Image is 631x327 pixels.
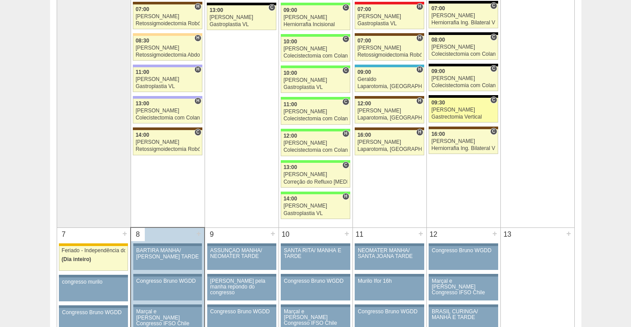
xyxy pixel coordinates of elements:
span: Hospital [342,193,349,200]
div: [PERSON_NAME] [283,15,348,20]
div: Key: Aviso [281,243,350,246]
span: Hospital [416,35,423,42]
div: SANTA RITA/ MANHÃ E TARDE [284,248,347,259]
div: Key: Santa Joana [355,127,424,130]
div: Herniorrafia Ing. Bilateral VL [431,146,496,151]
div: Marçal e [PERSON_NAME] Congresso IFSO Chile [136,309,199,327]
div: Colecistectomia com Colangiografia VL [283,147,348,153]
div: Gastroplastia VL [283,211,348,216]
div: [PERSON_NAME] [135,77,200,82]
a: congresso murilo [59,277,128,301]
span: Hospital [416,3,423,10]
a: C 14:00 [PERSON_NAME] Retossigmoidectomia Robótica [133,130,202,155]
div: + [195,228,202,239]
div: Gastroplastia VL [283,85,348,90]
div: Gastroplastia VL [357,21,422,27]
div: Key: Aviso [429,243,498,246]
span: 08:00 [431,37,445,43]
div: Key: Neomater [355,65,424,67]
div: [PERSON_NAME] [357,14,422,19]
div: Key: Santa Joana [355,33,424,36]
a: C 09:00 [PERSON_NAME] Herniorrafia Incisional [281,5,350,30]
a: C 07:00 [PERSON_NAME] Herniorrafia Ing. Bilateral VL [429,4,498,28]
div: Colecistectomia com Colangiografia VL [135,115,200,121]
span: Hospital [416,129,423,136]
div: [PERSON_NAME] [135,139,200,145]
div: 12 [427,228,441,241]
div: Key: Aviso [281,274,350,277]
span: 09:00 [283,7,297,13]
a: H 12:00 [PERSON_NAME] Laparotomia, [GEOGRAPHIC_DATA], Drenagem, Bridas [355,99,424,123]
div: 7 [57,228,71,241]
div: Key: Brasil [281,97,350,100]
div: Colecistectomia com Colangiografia VL [283,116,348,122]
a: H 16:00 [PERSON_NAME] Laparotomia, [GEOGRAPHIC_DATA], Drenagem, Bridas [355,130,424,155]
div: Herniorrafia Ing. Bilateral VL [431,20,496,26]
a: H 14:00 [PERSON_NAME] Gastroplastia VL [281,194,350,219]
span: Hospital [194,3,201,10]
div: Key: Christóvão da Gama [133,65,202,67]
span: 13:00 [209,7,223,13]
a: Marçal e [PERSON_NAME] Congresso IFSO Chile [429,277,498,300]
div: [PERSON_NAME] [357,139,422,145]
span: 07:00 [135,6,149,12]
span: Consultório [342,4,349,11]
a: Congresso Bruno WGDD [133,277,202,300]
span: 11:00 [283,101,297,108]
div: [PERSON_NAME] [283,203,348,209]
a: H 07:00 [PERSON_NAME] Gastroplastia VL [355,4,424,29]
div: Congresso Bruno WGDD [210,309,273,315]
div: [PERSON_NAME] [283,140,348,146]
div: Key: Aviso [355,243,424,246]
div: Feriado - Independência do [GEOGRAPHIC_DATA] [62,248,125,254]
span: 09:30 [431,100,445,106]
div: [PERSON_NAME] [431,13,496,19]
span: 12:00 [357,100,371,107]
div: Correção do Refluxo [MEDICAL_DATA] esofágico Robótico [283,179,348,185]
div: Key: Santa Joana [133,2,202,4]
span: Consultório [342,67,349,74]
div: Marçal e [PERSON_NAME] Congresso IFSO Chile [432,278,495,296]
span: 10:00 [283,70,297,76]
div: Key: Aviso [207,304,276,307]
a: C 10:00 [PERSON_NAME] Colecistectomia com Colangiografia VL [281,37,350,62]
div: [PERSON_NAME] [283,77,348,83]
div: Key: Aviso [133,274,202,277]
div: Key: Aviso [207,243,276,246]
div: [PERSON_NAME] [431,44,496,50]
a: Congresso Bruno WGDD [281,277,350,300]
div: Key: Christóvão da Gama [133,96,202,99]
div: ASSUNÇÃO MANHÃ/ NEOMATER TARDE [210,248,273,259]
div: + [343,228,351,239]
div: Gastrectomia Vertical [431,114,496,120]
div: Marçal e [PERSON_NAME] Congresso IFSO Chile [284,309,347,327]
span: 07:00 [431,5,445,12]
div: Herniorrafia Incisional [283,22,348,27]
div: Congresso Bruno WGDD [136,278,199,284]
div: Key: Blanc [429,64,498,66]
div: [PERSON_NAME] [283,172,348,177]
span: 13:00 [283,164,297,170]
span: Hospital [194,97,201,104]
a: C 13:00 [PERSON_NAME] Correção do Refluxo [MEDICAL_DATA] esofágico Robótico [281,163,350,188]
div: Colecistectomia com Colangiografia VL [431,51,496,57]
div: Key: Brasil [281,192,350,194]
span: 09:00 [431,68,445,74]
div: [PERSON_NAME] [431,138,496,144]
a: C 08:00 [PERSON_NAME] Colecistectomia com Colangiografia VL [429,35,498,60]
div: Key: Blanc [429,1,498,4]
a: [PERSON_NAME] pela manha repondo do congresso [207,277,276,300]
div: 10 [279,228,293,241]
span: Consultório [268,4,275,11]
div: Murilo Ifor 16h [358,278,421,284]
div: Laparotomia, [GEOGRAPHIC_DATA], Drenagem, Bridas [357,146,422,152]
div: [PERSON_NAME] [357,108,422,114]
span: Consultório [490,65,497,72]
div: Key: Blanc [207,3,276,5]
div: congresso murilo [62,279,125,285]
span: Consultório [490,2,497,9]
div: Key: Aviso [207,274,276,277]
div: Key: Aviso [59,305,128,308]
a: C 13:00 [PERSON_NAME] Gastroplastia VL [207,5,276,30]
div: [PERSON_NAME] [135,14,200,19]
